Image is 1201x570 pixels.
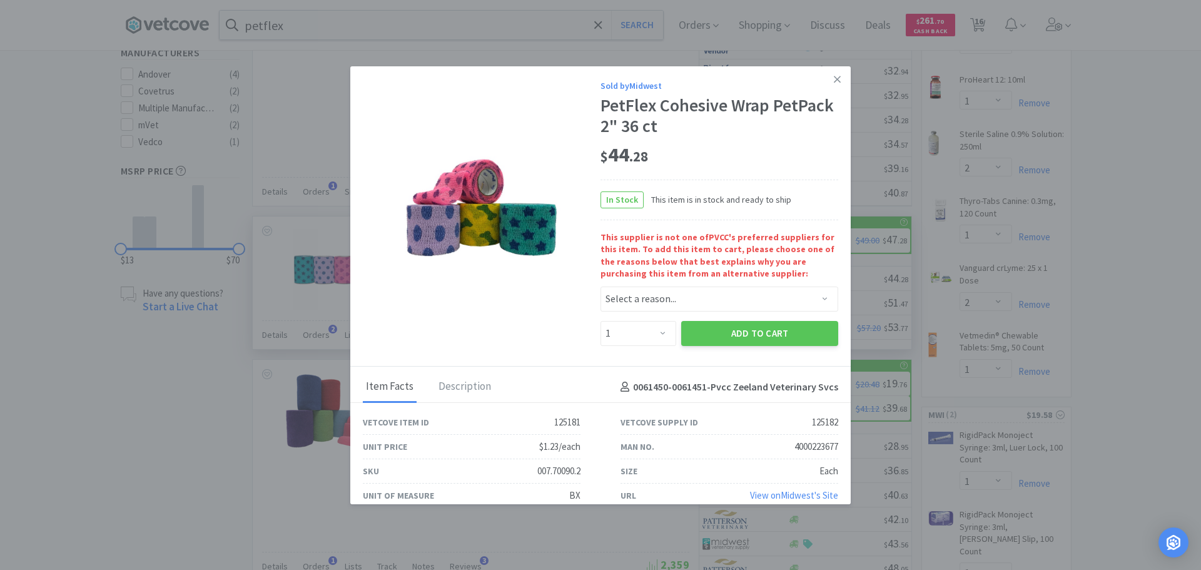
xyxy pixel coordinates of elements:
[616,379,838,395] h4: 0061450-0061451 - Pvcc Zeeland Veterinary Svcs
[819,464,838,479] div: Each
[537,464,580,479] div: 007.70090.2
[363,464,379,478] div: SKU
[363,415,429,429] div: Vetcove Item ID
[812,415,838,430] div: 125182
[1158,527,1188,557] div: Open Intercom Messenger
[600,148,608,165] span: $
[621,440,654,454] div: Man No.
[539,439,580,454] div: $1.23/each
[681,321,838,346] button: Add to Cart
[435,372,494,403] div: Description
[601,192,643,208] span: In Stock
[644,193,791,206] span: This item is in stock and ready to ship
[569,488,580,503] div: BX
[750,489,838,501] a: View onMidwest's Site
[629,148,648,165] span: . 28
[363,440,407,454] div: Unit Price
[794,439,838,454] div: 4000223677
[621,464,637,478] div: Size
[600,95,838,137] div: PetFlex Cohesive Wrap PetPack 2" 36 ct
[400,131,563,293] img: 75190be2d43243e190dd8fe11b5988f6_125182.jpeg
[600,232,838,280] strong: This supplier is not one of PVCC 's preferred suppliers for this item. To add this item to cart, ...
[554,415,580,430] div: 125181
[363,489,434,502] div: Unit of Measure
[621,415,698,429] div: Vetcove Supply ID
[363,372,417,403] div: Item Facts
[600,79,838,93] div: Sold by Midwest
[600,142,648,167] span: 44
[621,489,636,502] div: URL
